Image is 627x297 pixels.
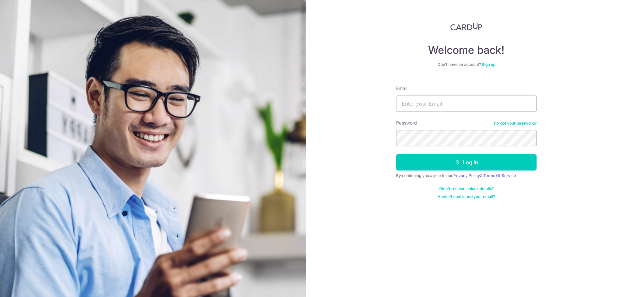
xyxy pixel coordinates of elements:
[396,173,537,178] div: By continuing you agree to our &
[438,194,495,199] a: Haven't confirmed your email?
[450,23,482,31] img: CardUp Logo
[494,121,537,126] a: Forgot your password?
[439,186,494,191] a: Didn't receive unlock details?
[396,44,537,57] h4: Welcome back!
[453,173,480,178] a: Privacy Policy
[396,96,537,112] input: Enter your Email
[483,173,516,178] a: Terms Of Service
[396,154,537,171] button: Log in
[396,85,407,92] label: Email
[482,62,495,67] a: Sign up
[396,120,417,126] label: Password
[396,62,537,67] div: Don’t have an account?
